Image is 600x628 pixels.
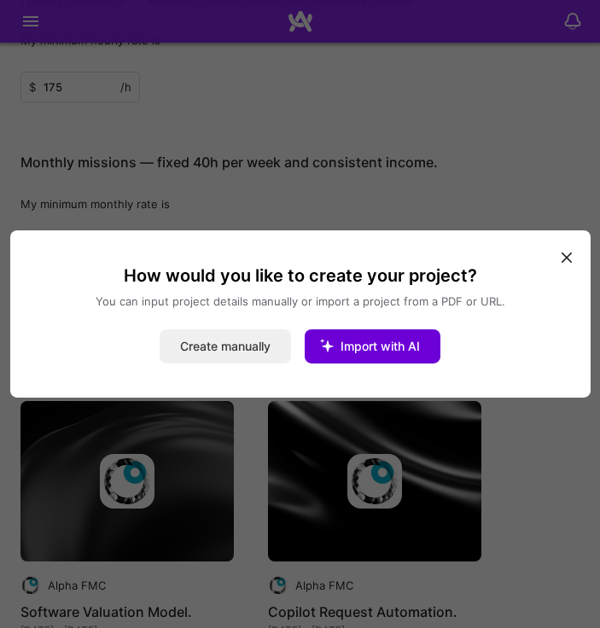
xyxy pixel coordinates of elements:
[305,329,440,363] button: Import with AI
[31,265,570,287] h3: How would you like to create your project?
[562,253,572,263] i: icon Close
[31,294,570,309] p: You can input project details manually or import a project from a PDF or URL.
[160,329,291,363] button: Create manually
[10,230,591,398] div: modal
[341,339,420,353] span: Import with AI
[305,323,349,368] i: icon StarsWhite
